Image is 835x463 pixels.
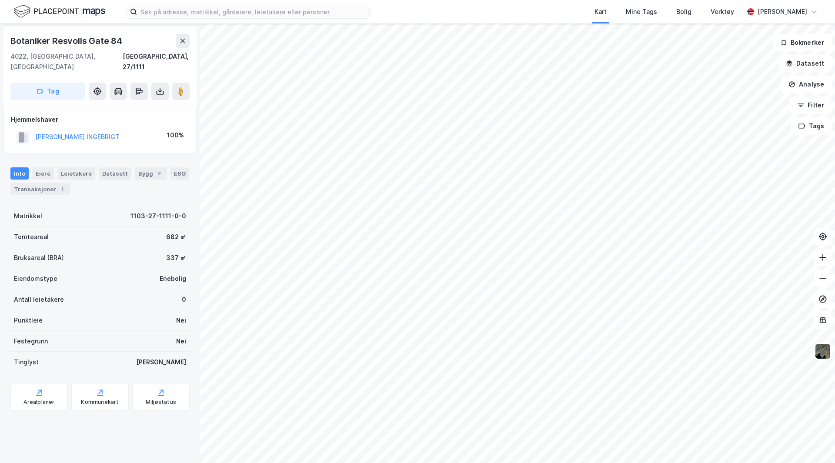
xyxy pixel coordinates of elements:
div: Antall leietakere [14,294,64,305]
div: Matrikkel [14,211,42,221]
div: Nei [176,336,186,346]
div: Botaniker Resvolls Gate 84 [10,34,124,48]
button: Tag [10,83,85,100]
div: Hjemmelshaver [11,114,189,125]
div: [GEOGRAPHIC_DATA], 27/1111 [123,51,190,72]
div: Kart [595,7,607,17]
iframe: Chat Widget [792,421,835,463]
div: Mine Tags [626,7,657,17]
input: Søk på adresse, matrikkel, gårdeiere, leietakere eller personer [137,5,369,18]
div: 4022, [GEOGRAPHIC_DATA], [GEOGRAPHIC_DATA] [10,51,123,72]
div: 337 ㎡ [166,253,186,263]
div: Verktøy [711,7,734,17]
div: 0 [182,294,186,305]
div: Eiendomstype [14,273,57,284]
div: Info [10,167,29,180]
button: Bokmerker [773,34,832,51]
div: Bygg [135,167,167,180]
div: [PERSON_NAME] [758,7,807,17]
div: 100% [167,130,184,140]
div: [PERSON_NAME] [136,357,186,367]
div: Kontrollprogram for chat [792,421,835,463]
div: Enebolig [160,273,186,284]
div: Nei [176,315,186,326]
div: Tomteareal [14,232,49,242]
div: Punktleie [14,315,43,326]
div: Kommunekart [81,399,119,406]
div: Arealplaner [23,399,54,406]
button: Datasett [778,55,832,72]
div: Datasett [99,167,131,180]
div: Transaksjoner [10,183,70,195]
div: ESG [170,167,189,180]
div: Tinglyst [14,357,39,367]
img: logo.f888ab2527a4732fd821a326f86c7f29.svg [14,4,105,19]
div: Miljøstatus [146,399,176,406]
button: Tags [791,117,832,135]
button: Filter [790,97,832,114]
div: Bruksareal (BRA) [14,253,64,263]
div: 1103-27-1111-0-0 [130,211,186,221]
div: 1 [58,185,67,193]
div: Eiere [32,167,54,180]
div: Festegrunn [14,336,48,346]
button: Analyse [781,76,832,93]
div: Leietakere [57,167,95,180]
div: Bolig [676,7,691,17]
img: 9k= [815,343,831,360]
div: 2 [155,169,164,178]
div: 682 ㎡ [166,232,186,242]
